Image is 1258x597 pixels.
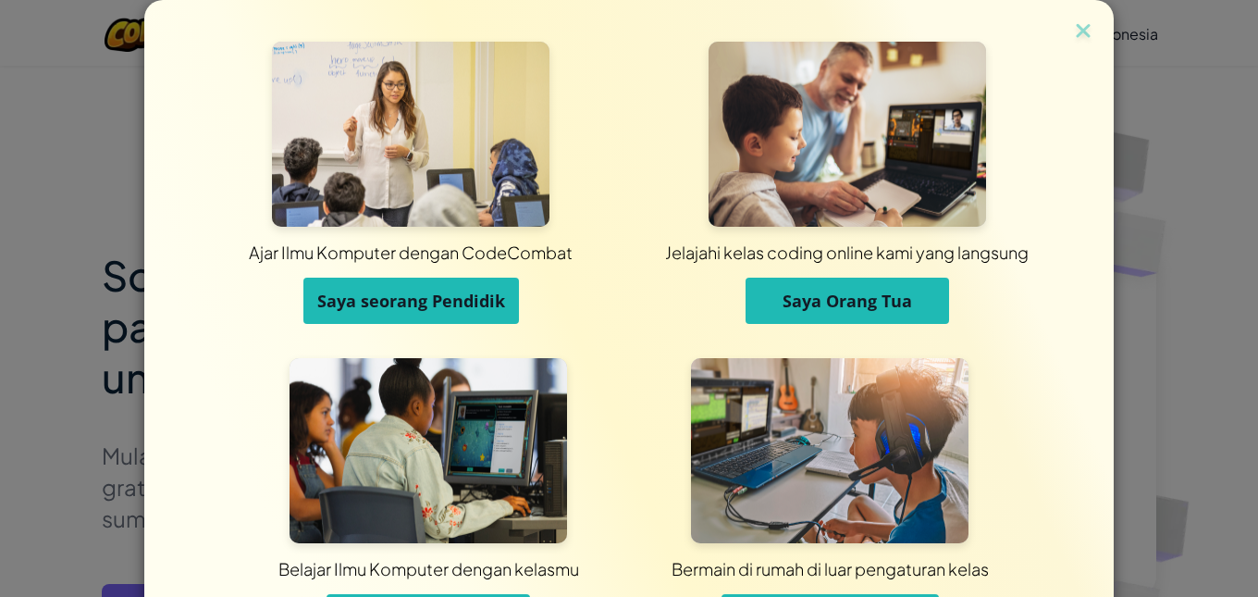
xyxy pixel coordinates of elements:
button: Saya Orang Tua [746,278,949,324]
span: Saya Orang Tua [783,290,912,312]
img: Untuk Pengajar [272,42,549,227]
span: Saya seorang Pendidik [317,290,505,312]
img: close icon [1071,19,1095,46]
button: Saya seorang Pendidik [303,278,519,324]
img: Demi Individu [691,358,968,543]
img: Untuk Orang Tua [709,42,986,227]
img: Untuk Siswa [290,358,567,543]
